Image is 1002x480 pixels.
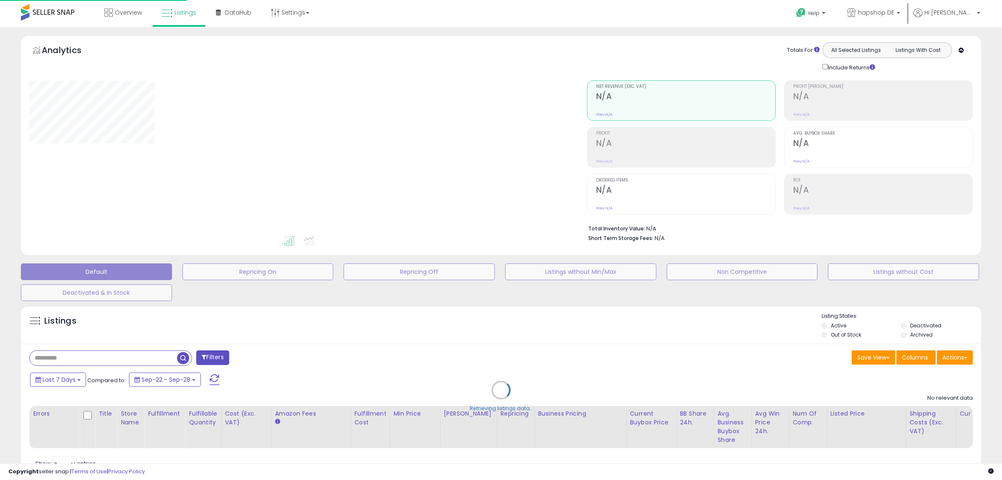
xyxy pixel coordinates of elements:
[21,263,172,280] button: Default
[21,284,172,301] button: Deactivated & In Stock
[793,206,810,211] small: Prev: N/A
[793,185,972,197] h2: N/A
[858,8,894,17] span: hapshop DE
[344,263,495,280] button: Repricing Off
[588,225,645,232] b: Total Inventory Value:
[115,8,142,17] span: Overview
[505,263,656,280] button: Listings without Min/Max
[588,223,967,233] li: N/A
[825,45,887,56] button: All Selected Listings
[225,8,251,17] span: DataHub
[793,159,810,164] small: Prev: N/A
[793,92,972,103] h2: N/A
[596,92,775,103] h2: N/A
[588,235,653,242] b: Short Term Storage Fees:
[596,159,612,164] small: Prev: N/A
[793,138,972,150] h2: N/A
[470,405,532,412] div: Retrieving listings data..
[175,8,196,17] span: Listings
[828,263,979,280] button: Listings without Cost
[808,10,820,17] span: Help
[596,178,775,183] span: Ordered Items
[8,467,39,475] strong: Copyright
[787,46,820,54] div: Totals For
[667,263,818,280] button: Non Competitive
[913,8,980,27] a: Hi [PERSON_NAME]
[924,8,974,17] span: Hi [PERSON_NAME]
[789,1,834,27] a: Help
[596,84,775,89] span: Net Revenue (Exc. VAT)
[793,178,972,183] span: ROI
[596,112,612,117] small: Prev: N/A
[182,263,334,280] button: Repricing On
[793,84,972,89] span: Profit [PERSON_NAME]
[887,45,949,56] button: Listings With Cost
[42,44,98,58] h5: Analytics
[793,112,810,117] small: Prev: N/A
[8,468,145,476] div: seller snap | |
[793,131,972,136] span: Avg. Buybox Share
[596,185,775,197] h2: N/A
[596,206,612,211] small: Prev: N/A
[596,138,775,150] h2: N/A
[816,62,885,72] div: Include Returns
[796,8,806,18] i: Get Help
[655,234,665,242] span: N/A
[596,131,775,136] span: Profit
